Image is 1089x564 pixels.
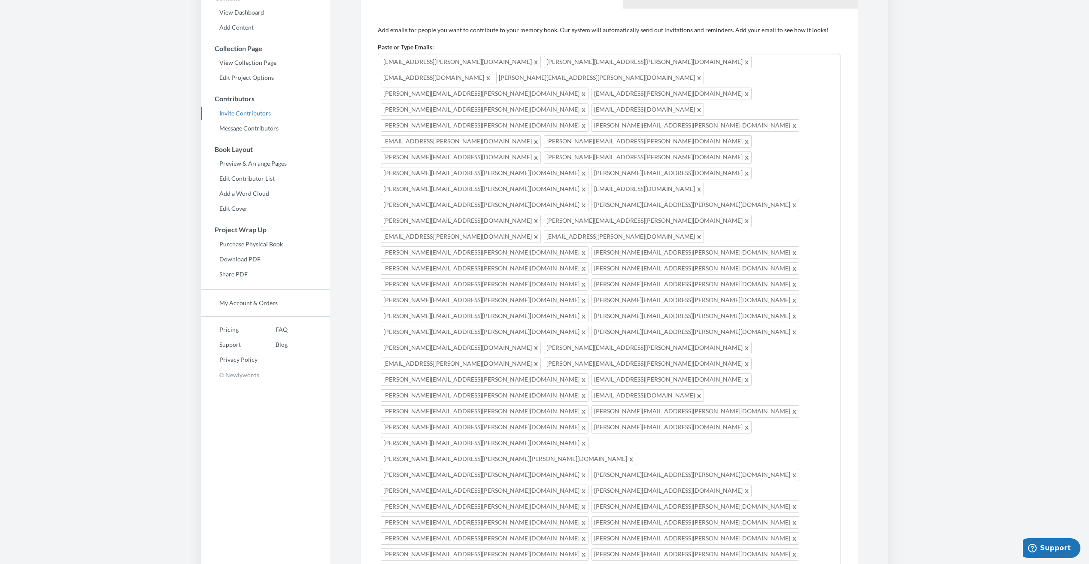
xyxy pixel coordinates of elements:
h3: Contributors [202,95,330,103]
a: Add Content [201,21,330,34]
span: [PERSON_NAME][EMAIL_ADDRESS][PERSON_NAME][PERSON_NAME][DOMAIN_NAME] [381,453,636,465]
span: [PERSON_NAME][EMAIL_ADDRESS][PERSON_NAME][DOMAIN_NAME] [381,437,588,449]
span: [EMAIL_ADDRESS][PERSON_NAME][DOMAIN_NAME] [592,373,752,386]
p: Add emails for people you want to contribute to your memory book. Our system will automatically s... [378,26,840,34]
span: [EMAIL_ADDRESS][DOMAIN_NAME] [592,183,704,195]
span: [PERSON_NAME][EMAIL_ADDRESS][PERSON_NAME][DOMAIN_NAME] [381,532,588,545]
span: [EMAIL_ADDRESS][PERSON_NAME][DOMAIN_NAME] [592,88,752,100]
span: [PERSON_NAME][EMAIL_ADDRESS][PERSON_NAME][DOMAIN_NAME] [544,135,752,148]
span: [PERSON_NAME][EMAIL_ADDRESS][PERSON_NAME][DOMAIN_NAME] [592,246,799,259]
span: [PERSON_NAME][EMAIL_ADDRESS][PERSON_NAME][DOMAIN_NAME] [381,310,588,322]
a: Add a Word Cloud [201,187,330,200]
span: [EMAIL_ADDRESS][PERSON_NAME][DOMAIN_NAME] [381,358,541,370]
span: [PERSON_NAME][EMAIL_ADDRESS][PERSON_NAME][DOMAIN_NAME] [381,183,588,195]
span: [PERSON_NAME][EMAIL_ADDRESS][PERSON_NAME][DOMAIN_NAME] [381,103,588,116]
span: [PERSON_NAME][EMAIL_ADDRESS][PERSON_NAME][DOMAIN_NAME] [381,405,588,418]
span: [PERSON_NAME][EMAIL_ADDRESS][PERSON_NAME][DOMAIN_NAME] [592,500,799,513]
span: [PERSON_NAME][EMAIL_ADDRESS][PERSON_NAME][DOMAIN_NAME] [381,326,588,338]
a: Edit Contributor List [201,172,330,185]
span: [EMAIL_ADDRESS][PERSON_NAME][DOMAIN_NAME] [381,135,541,148]
span: [PERSON_NAME][EMAIL_ADDRESS][DOMAIN_NAME] [592,421,752,434]
span: [PERSON_NAME][EMAIL_ADDRESS][PERSON_NAME][DOMAIN_NAME] [592,199,799,211]
a: Invite Contributors [201,107,330,120]
span: [PERSON_NAME][EMAIL_ADDRESS][PERSON_NAME][DOMAIN_NAME] [381,469,588,481]
span: [PERSON_NAME][EMAIL_ADDRESS][DOMAIN_NAME] [381,151,541,164]
span: [PERSON_NAME][EMAIL_ADDRESS][PERSON_NAME][DOMAIN_NAME] [381,199,588,211]
span: [PERSON_NAME][EMAIL_ADDRESS][PERSON_NAME][DOMAIN_NAME] [381,262,588,275]
span: [PERSON_NAME][EMAIL_ADDRESS][PERSON_NAME][DOMAIN_NAME] [381,421,588,434]
a: Edit Cover [201,202,330,215]
span: [EMAIL_ADDRESS][DOMAIN_NAME] [592,103,704,116]
span: [PERSON_NAME][EMAIL_ADDRESS][PERSON_NAME][DOMAIN_NAME] [381,294,588,306]
span: [PERSON_NAME][EMAIL_ADDRESS][DOMAIN_NAME] [592,485,752,497]
p: © Newlywords [201,368,330,382]
span: [PERSON_NAME][EMAIL_ADDRESS][PERSON_NAME][DOMAIN_NAME] [592,262,799,275]
span: [PERSON_NAME][EMAIL_ADDRESS][PERSON_NAME][DOMAIN_NAME] [544,151,752,164]
span: [PERSON_NAME][EMAIL_ADDRESS][PERSON_NAME][DOMAIN_NAME] [496,72,704,84]
h3: Collection Page [202,45,330,52]
span: [PERSON_NAME][EMAIL_ADDRESS][PERSON_NAME][DOMAIN_NAME] [592,405,799,418]
span: [PERSON_NAME][EMAIL_ADDRESS][PERSON_NAME][DOMAIN_NAME] [592,548,799,561]
span: [PERSON_NAME][EMAIL_ADDRESS][PERSON_NAME][DOMAIN_NAME] [592,469,799,481]
a: Share PDF [201,268,330,281]
span: [EMAIL_ADDRESS][DOMAIN_NAME] [592,389,704,402]
a: Pricing [201,323,258,336]
a: Message Contributors [201,122,330,135]
span: [PERSON_NAME][EMAIL_ADDRESS][PERSON_NAME][DOMAIN_NAME] [381,516,588,529]
span: [PERSON_NAME][EMAIL_ADDRESS][PERSON_NAME][DOMAIN_NAME] [592,119,799,132]
span: [PERSON_NAME][EMAIL_ADDRESS][PERSON_NAME][DOMAIN_NAME] [381,119,588,132]
span: [PERSON_NAME][EMAIL_ADDRESS][PERSON_NAME][DOMAIN_NAME] [381,246,588,259]
span: [PERSON_NAME][EMAIL_ADDRESS][PERSON_NAME][DOMAIN_NAME] [381,167,588,179]
span: [PERSON_NAME][EMAIL_ADDRESS][PERSON_NAME][DOMAIN_NAME] [592,310,799,322]
span: [PERSON_NAME][EMAIL_ADDRESS][PERSON_NAME][DOMAIN_NAME] [592,532,799,545]
span: [PERSON_NAME][EMAIL_ADDRESS][PERSON_NAME][DOMAIN_NAME] [381,278,588,291]
iframe: Opens a widget where you can chat to one of our agents [1023,538,1080,560]
label: Paste or Type Emails: [378,43,434,52]
span: [PERSON_NAME][EMAIL_ADDRESS][PERSON_NAME][DOMAIN_NAME] [544,342,752,354]
span: [PERSON_NAME][EMAIL_ADDRESS][PERSON_NAME][DOMAIN_NAME] [381,389,588,402]
a: Download PDF [201,253,330,266]
span: [EMAIL_ADDRESS][PERSON_NAME][DOMAIN_NAME] [381,56,541,68]
span: [EMAIL_ADDRESS][DOMAIN_NAME] [381,72,493,84]
a: Preview & Arrange Pages [201,157,330,170]
span: [EMAIL_ADDRESS][PERSON_NAME][DOMAIN_NAME] [381,230,541,243]
a: Purchase Physical Book [201,238,330,251]
span: [EMAIL_ADDRESS][PERSON_NAME][DOMAIN_NAME] [544,230,704,243]
h3: Book Layout [202,146,330,153]
span: [PERSON_NAME][EMAIL_ADDRESS][DOMAIN_NAME] [592,167,752,179]
span: [PERSON_NAME][EMAIL_ADDRESS][PERSON_NAME][DOMAIN_NAME] [592,326,799,338]
a: Blog [258,338,288,351]
a: Privacy Policy [201,353,258,366]
a: View Dashboard [201,6,330,19]
span: [PERSON_NAME][EMAIL_ADDRESS][PERSON_NAME][DOMAIN_NAME] [592,516,799,529]
a: Support [201,338,258,351]
span: [PERSON_NAME][EMAIL_ADDRESS][PERSON_NAME][DOMAIN_NAME] [592,278,799,291]
span: [PERSON_NAME][EMAIL_ADDRESS][PERSON_NAME][DOMAIN_NAME] [381,485,588,497]
span: [PERSON_NAME][EMAIL_ADDRESS][PERSON_NAME][DOMAIN_NAME] [544,215,752,227]
span: [PERSON_NAME][EMAIL_ADDRESS][DOMAIN_NAME] [381,342,541,354]
a: My Account & Orders [201,297,330,309]
span: [PERSON_NAME][EMAIL_ADDRESS][PERSON_NAME][DOMAIN_NAME] [381,373,588,386]
span: [PERSON_NAME][EMAIL_ADDRESS][PERSON_NAME][DOMAIN_NAME] [592,294,799,306]
h3: Project Wrap Up [202,226,330,233]
span: [PERSON_NAME][EMAIL_ADDRESS][PERSON_NAME][DOMAIN_NAME] [381,500,588,513]
span: [PERSON_NAME][EMAIL_ADDRESS][DOMAIN_NAME] [381,215,541,227]
span: [PERSON_NAME][EMAIL_ADDRESS][PERSON_NAME][DOMAIN_NAME] [544,358,752,370]
a: View Collection Page [201,56,330,69]
a: FAQ [258,323,288,336]
span: [PERSON_NAME][EMAIL_ADDRESS][PERSON_NAME][DOMAIN_NAME] [381,88,588,100]
span: [PERSON_NAME][EMAIL_ADDRESS][PERSON_NAME][DOMAIN_NAME] [544,56,752,68]
a: Edit Project Options [201,71,330,84]
span: [PERSON_NAME][EMAIL_ADDRESS][PERSON_NAME][DOMAIN_NAME] [381,548,588,561]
